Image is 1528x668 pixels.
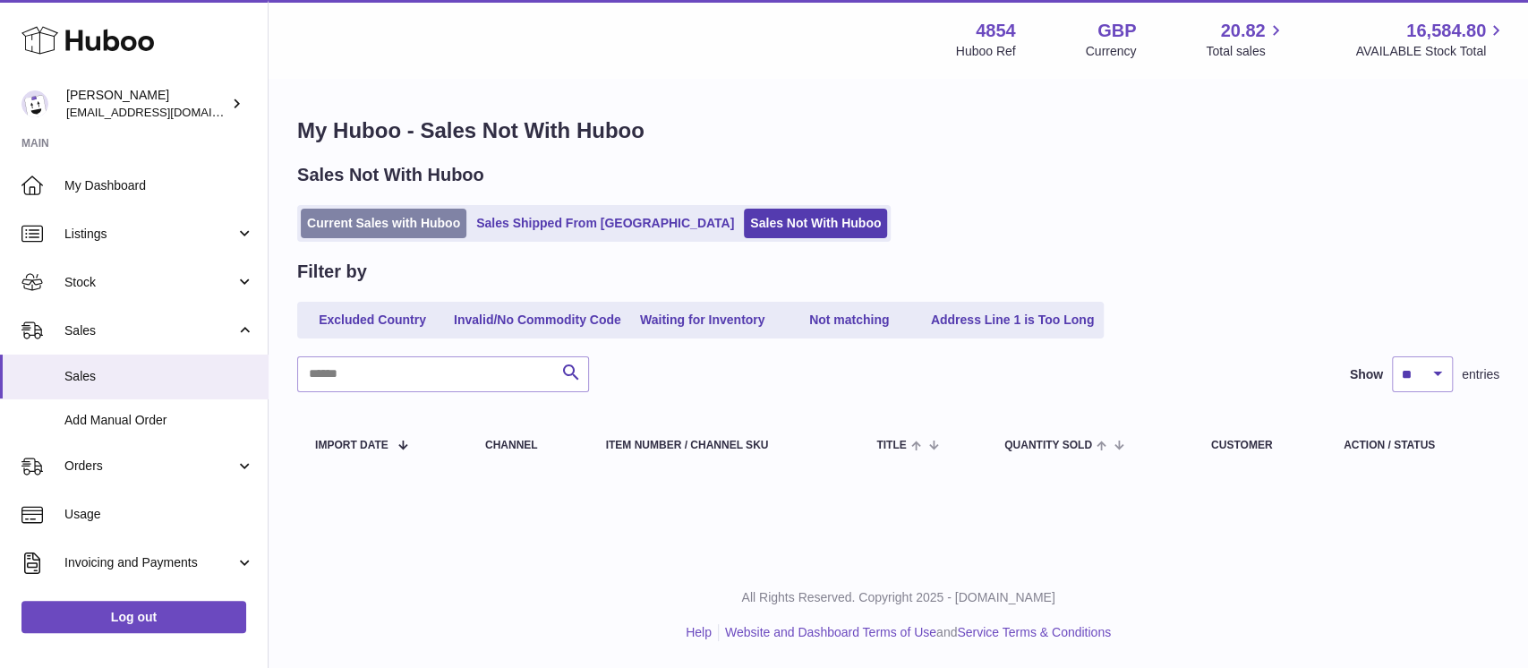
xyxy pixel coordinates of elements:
div: Currency [1086,43,1137,60]
img: jimleo21@yahoo.gr [21,90,48,117]
h2: Sales Not With Huboo [297,163,484,187]
span: Usage [64,506,254,523]
span: Title [876,440,906,451]
div: Action / Status [1344,440,1481,451]
strong: GBP [1097,19,1136,43]
strong: 4854 [976,19,1016,43]
h2: Filter by [297,260,367,284]
span: Quantity Sold [1004,440,1092,451]
a: Current Sales with Huboo [301,209,466,238]
a: Service Terms & Conditions [957,625,1111,639]
h1: My Huboo - Sales Not With Huboo [297,116,1499,145]
span: Orders [64,458,235,475]
div: Channel [485,440,570,451]
div: [PERSON_NAME] [66,87,227,121]
a: Log out [21,601,246,633]
a: 20.82 Total sales [1206,19,1285,60]
div: Item Number / Channel SKU [606,440,841,451]
span: Stock [64,274,235,291]
div: Customer [1211,440,1308,451]
div: Huboo Ref [956,43,1016,60]
a: Sales Not With Huboo [744,209,887,238]
a: Help [686,625,712,639]
a: Not matching [778,305,921,335]
span: entries [1462,366,1499,383]
span: Listings [64,226,235,243]
a: Excluded Country [301,305,444,335]
span: Import date [315,440,388,451]
span: Sales [64,368,254,385]
span: Total sales [1206,43,1285,60]
label: Show [1350,366,1383,383]
a: Waiting for Inventory [631,305,774,335]
a: Sales Shipped From [GEOGRAPHIC_DATA] [470,209,740,238]
span: Sales [64,322,235,339]
span: Invoicing and Payments [64,554,235,571]
a: Address Line 1 is Too Long [925,305,1101,335]
span: My Dashboard [64,177,254,194]
span: AVAILABLE Stock Total [1355,43,1507,60]
a: Website and Dashboard Terms of Use [725,625,936,639]
span: Add Manual Order [64,412,254,429]
span: 16,584.80 [1406,19,1486,43]
span: [EMAIL_ADDRESS][DOMAIN_NAME] [66,105,263,119]
a: 16,584.80 AVAILABLE Stock Total [1355,19,1507,60]
span: 20.82 [1220,19,1265,43]
li: and [719,624,1111,641]
a: Invalid/No Commodity Code [448,305,627,335]
p: All Rights Reserved. Copyright 2025 - [DOMAIN_NAME] [283,589,1514,606]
